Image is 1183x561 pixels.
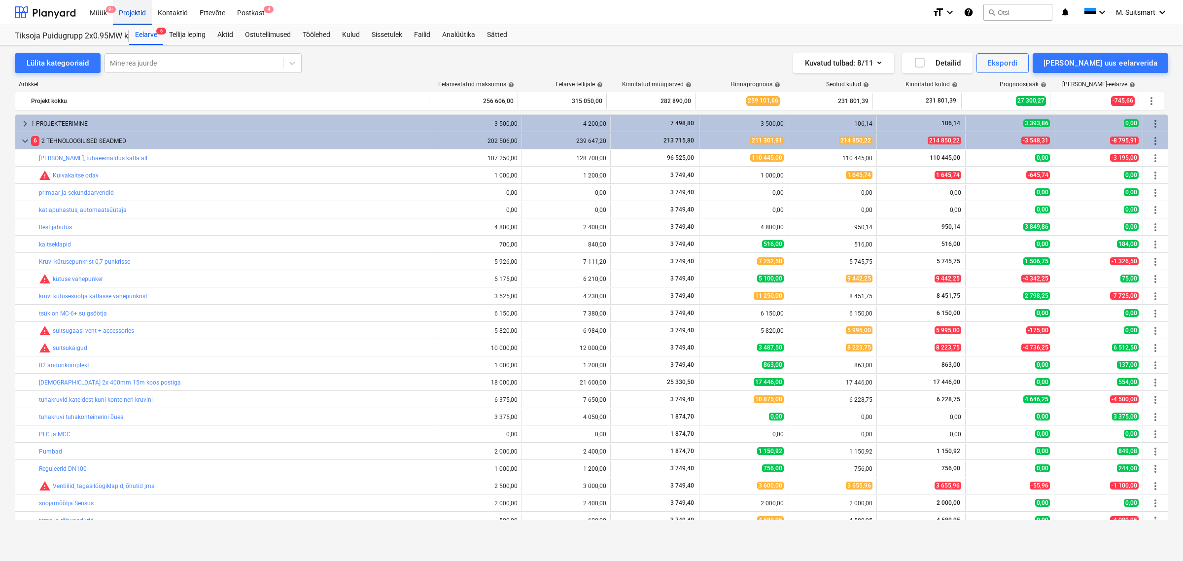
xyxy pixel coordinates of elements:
[19,118,31,130] span: keyboard_arrow_right
[662,137,695,144] span: 213 715,80
[1124,171,1139,179] span: 0,00
[1149,290,1161,302] span: Rohkem tegevusi
[1035,361,1050,369] span: 0,00
[1149,308,1161,319] span: Rohkem tegevusi
[419,361,427,369] span: bar_chart
[437,293,518,300] div: 3 525,00
[705,327,713,335] span: edit
[39,241,71,248] a: kaitseklapid
[846,275,872,282] span: 9 442,25
[528,379,536,386] span: edit
[156,28,166,35] span: 6
[419,344,427,352] span: bar_chart
[528,206,536,214] span: edit
[526,293,606,300] div: 4 230,00
[39,273,51,285] span: Seotud kulud ületavad prognoosi
[792,379,872,386] div: 17 446,00
[792,362,872,369] div: 863,00
[528,344,536,352] span: edit
[731,81,780,88] div: Hinnaprognoos
[793,53,894,73] button: Kuvatud tulbad:8/11
[940,120,961,127] span: 106,14
[437,362,518,369] div: 1 000,00
[1149,446,1161,457] span: Rohkem tegevusi
[750,154,784,162] span: 110 445,00
[437,138,518,144] div: 202 506,00
[705,275,713,283] span: edit
[53,327,134,334] a: suitsugaasi vent + accessories
[754,378,784,386] span: 17 446,00
[526,138,606,144] div: 239 647,20
[792,310,872,317] div: 6 150,00
[757,257,784,265] span: 7 252,50
[1035,154,1050,162] span: 0,00
[528,275,536,283] span: edit
[757,344,784,351] span: 3 487,50
[666,379,695,386] span: 25 330,50
[772,82,780,88] span: help
[437,276,518,282] div: 5 175,00
[669,275,695,282] span: 3 749,40
[861,82,869,88] span: help
[1149,480,1161,492] span: Rohkem tegevusi
[1044,57,1157,70] div: [PERSON_NAME] uus eelarverida
[433,93,514,109] div: 256 606,00
[792,207,872,213] div: 0,00
[39,517,94,524] a: temp ja rõhuandurid
[705,361,713,369] span: edit
[936,292,961,299] span: 8 451,75
[163,25,211,45] a: Tellija leping
[703,207,784,213] div: 0,00
[1149,342,1161,354] span: Rohkem tegevusi
[944,6,956,18] i: keyboard_arrow_down
[1023,257,1050,265] span: 1 506,75
[905,81,958,88] div: Kinnitatud kulud
[419,379,427,386] span: bar_chart
[1124,188,1139,196] span: 0,00
[705,310,713,317] span: edit
[1149,170,1161,181] span: Rohkem tegevusi
[792,224,872,231] div: 950,14
[1124,309,1139,317] span: 0,00
[792,120,872,127] div: 106,14
[881,207,961,213] div: 0,00
[419,223,427,231] span: bar_chart
[297,25,336,45] a: Töölehed
[437,241,518,248] div: 700,00
[940,241,961,247] span: 516,00
[1026,326,1050,334] span: -175,00
[826,81,869,88] div: Seotud kulud
[669,189,695,196] span: 3 749,40
[929,154,961,161] span: 110 445,00
[1110,137,1139,144] span: -8 795,91
[39,293,147,300] a: kruvi kütusesöötja katlasse vahepunkrist
[528,154,536,162] span: edit
[528,189,536,197] span: edit
[703,310,784,317] div: 6 150,00
[39,224,72,231] a: Restijahutus
[1062,81,1135,88] div: [PERSON_NAME]-eelarve
[987,57,1017,70] div: Ekspordi
[526,241,606,248] div: 840,00
[846,171,872,179] span: 1 645,74
[705,344,713,352] span: edit
[31,116,429,132] div: 1 PROJEKTEERIMINE
[935,326,961,334] span: 5 995,00
[556,81,603,88] div: Eelarve tellijale
[846,326,872,334] span: 5 995,00
[528,327,536,335] span: edit
[669,327,695,334] span: 3 749,40
[437,310,518,317] div: 6 150,00
[754,292,784,300] span: 11 250,00
[106,6,116,13] span: 9+
[1026,171,1050,179] span: -645,74
[408,25,436,45] a: Failid
[1127,82,1135,88] span: help
[419,241,427,248] span: bar_chart
[437,155,518,162] div: 107 250,00
[436,25,481,45] a: Analüütika
[669,344,695,351] span: 3 749,40
[1149,239,1161,250] span: Rohkem tegevusi
[481,25,513,45] a: Sätted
